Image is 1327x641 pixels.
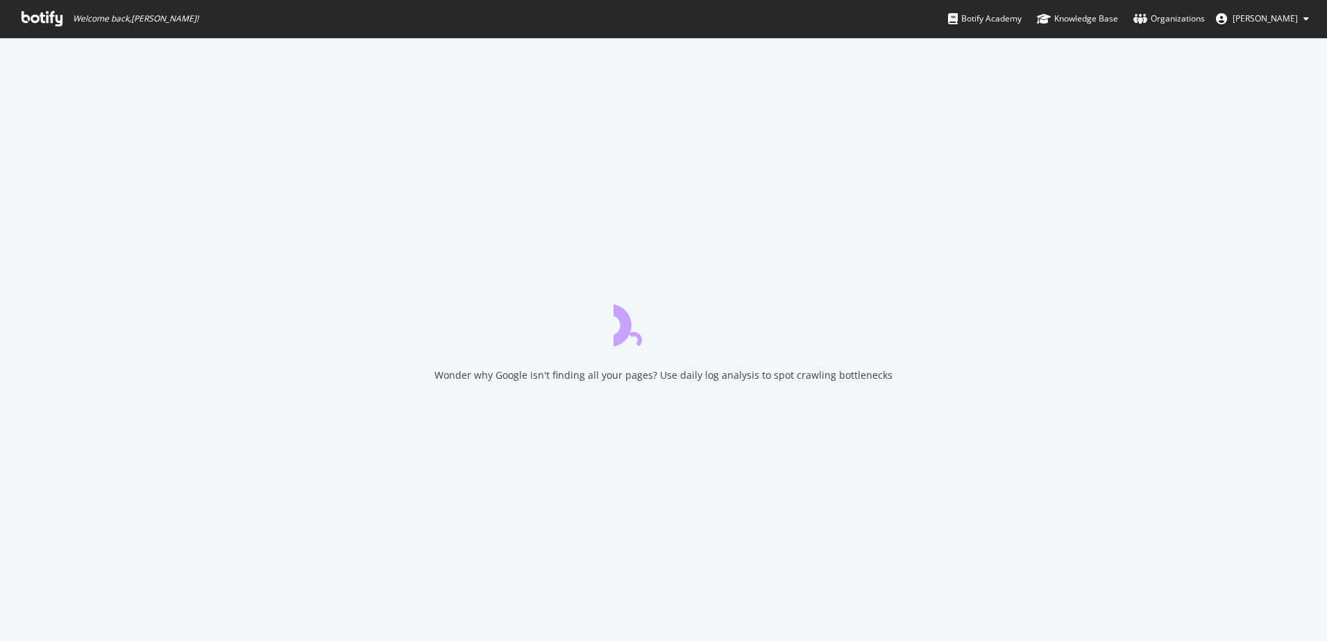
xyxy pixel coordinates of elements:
[614,296,713,346] div: animation
[73,13,198,24] span: Welcome back, [PERSON_NAME] !
[1205,8,1320,30] button: [PERSON_NAME]
[1133,12,1205,26] div: Organizations
[1037,12,1118,26] div: Knowledge Base
[1233,12,1298,24] span: Alexa Kiradzhibashyan
[434,368,893,382] div: Wonder why Google isn't finding all your pages? Use daily log analysis to spot crawling bottlenecks
[948,12,1022,26] div: Botify Academy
